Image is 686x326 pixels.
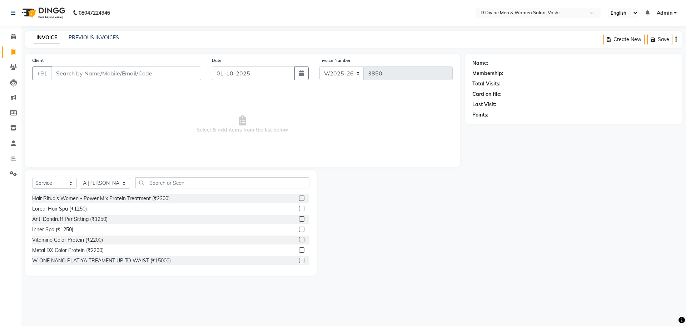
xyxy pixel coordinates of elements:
div: Points: [472,111,488,119]
label: Client [32,57,44,64]
div: Vitamino Color Protein (₹2200) [32,236,103,244]
span: Admin [657,9,672,17]
div: Loreal Hair Spa (₹1250) [32,205,87,213]
a: INVOICE [34,31,60,44]
button: Create New [603,34,645,45]
div: Total Visits: [472,80,501,88]
div: Last Visit: [472,101,496,108]
div: Metal DX Color Protein (₹2200) [32,247,104,254]
span: Select & add items from the list below [32,89,453,160]
input: Search or Scan [135,177,309,188]
div: Name: [472,59,488,67]
label: Invoice Number [319,57,351,64]
button: Save [647,34,672,45]
div: Inner Spa (₹1250) [32,226,73,233]
input: Search by Name/Mobile/Email/Code [51,66,201,80]
div: W ONE NANO PLATIYA TREAMENT UP TO WAIST (₹15000) [32,257,171,265]
b: 08047224946 [79,3,110,23]
label: Date [212,57,222,64]
div: Membership: [472,70,503,77]
a: PREVIOUS INVOICES [69,34,119,41]
img: logo [18,3,67,23]
button: +91 [32,66,52,80]
div: Anti Dandruff Per Sitting (₹1250) [32,216,108,223]
div: Hair Rituals Women - Power Mix Protein Treatment (₹2300) [32,195,170,202]
div: Card on file: [472,90,502,98]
